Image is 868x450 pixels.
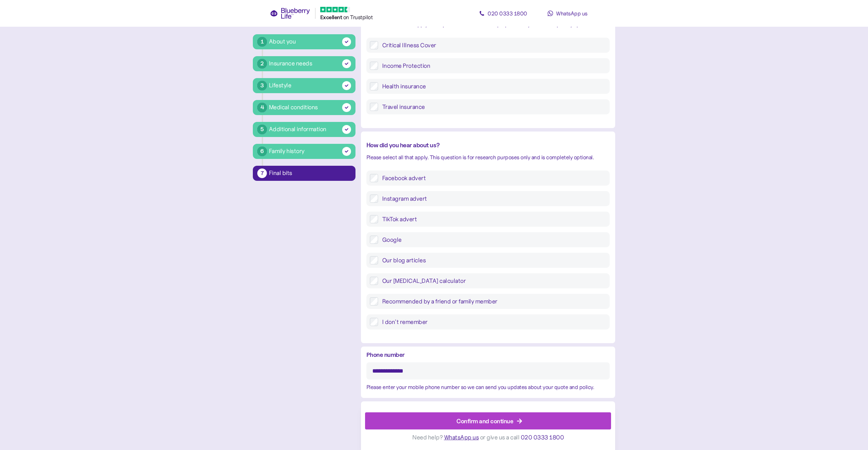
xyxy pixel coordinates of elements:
button: 3Lifestyle [253,78,355,93]
label: Recommended by a friend or family member [378,297,606,305]
label: Health insurance [378,82,606,90]
label: Facebook advert [378,174,606,182]
span: 020 0333 1800 [488,10,527,17]
div: Insurance needs [269,59,312,68]
label: Critical Illness Cover [378,41,606,49]
div: Additional information [269,125,326,134]
button: 1About you [253,34,355,49]
label: Our [MEDICAL_DATA] calculator [378,277,606,285]
a: WhatsApp us [537,7,598,20]
button: Confirm and continue [365,412,611,429]
label: Income Protection [378,62,606,70]
div: 5 [257,125,267,134]
a: 020 0333 1800 [472,7,534,20]
label: Travel insurance [378,103,606,111]
label: TikTok advert [378,215,606,223]
button: 7Final bits [253,166,355,181]
div: Family history [269,147,305,156]
div: About you [269,37,296,46]
button: 6Family history [253,144,355,159]
span: 020 0333 1800 [521,434,564,441]
span: WhatsApp us [444,434,479,441]
div: 7 [257,168,267,178]
label: I don't remember [378,318,606,326]
div: Please enter your mobile phone number so we can send you updates about your quote and policy. [366,383,610,391]
div: 4 [257,103,267,112]
span: on Trustpilot [343,14,373,21]
div: Medical conditions [269,103,318,112]
button: 4Medical conditions [253,100,355,115]
div: Please select all that apply. This question is for research purposes only and is completely optio... [366,153,610,162]
div: 2 [257,59,267,68]
label: Our blog articles [378,256,606,264]
label: Google [378,236,606,244]
div: Need help? or give us a call [365,429,611,446]
div: How did you hear about us? [366,140,610,150]
button: 5Additional information [253,122,355,137]
label: Instagram advert [378,195,606,203]
label: Phone number [366,350,405,359]
div: Confirm and continue [456,416,513,426]
div: 6 [257,147,267,156]
span: WhatsApp us [556,10,587,17]
button: 2Insurance needs [253,56,355,71]
div: Lifestyle [269,81,292,90]
span: Excellent ️ [320,14,343,21]
div: 3 [257,81,267,90]
div: 1 [257,37,267,47]
div: Final bits [269,170,351,176]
